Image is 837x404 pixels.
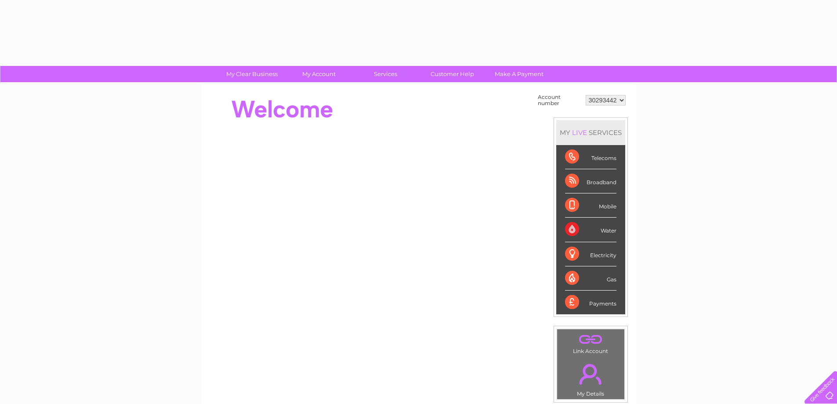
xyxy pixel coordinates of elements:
[349,66,422,82] a: Services
[565,193,616,218] div: Mobile
[483,66,555,82] a: Make A Payment
[565,218,616,242] div: Water
[536,92,583,109] td: Account number
[557,357,625,400] td: My Details
[565,169,616,193] div: Broadband
[565,291,616,314] div: Payments
[565,266,616,291] div: Gas
[565,145,616,169] div: Telecoms
[557,329,625,357] td: Link Account
[570,128,589,137] div: LIVE
[559,331,622,347] a: .
[416,66,489,82] a: Customer Help
[556,120,625,145] div: MY SERVICES
[565,242,616,266] div: Electricity
[559,359,622,389] a: .
[216,66,288,82] a: My Clear Business
[283,66,355,82] a: My Account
